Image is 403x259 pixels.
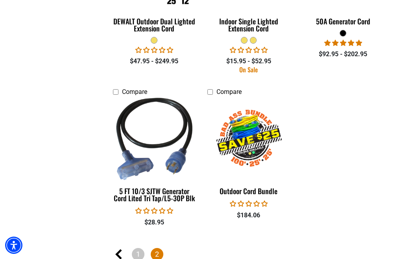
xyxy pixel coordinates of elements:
div: Outdoor Cord Bundle [207,187,290,195]
a: Outdoor Cord Bundle Outdoor Cord Bundle [207,99,290,199]
div: DEWALT Outdoor Dual Lighted Extension Cord [113,18,196,32]
span: 5.00 stars [324,39,362,47]
img: Outdoor Cord Bundle [206,101,291,177]
div: Indoor Single Lighted Extension Cord [207,18,290,32]
span: Compare [216,88,242,96]
div: $28.95 [113,218,196,227]
div: $184.06 [207,211,290,220]
img: 5 FT 10/3 SJTW Generator Cord Lited Tri Tap/L5-30P Blk [112,97,197,180]
div: On Sale [207,66,290,73]
span: 0.00 stars [135,46,173,54]
div: Accessibility Menu [5,237,22,254]
div: 5 FT 10/3 SJTW Generator Cord Lited Tri Tap/L5-30P Blk [113,187,196,202]
span: 0.00 stars [230,200,268,208]
div: 50A Generator Cord [302,18,385,25]
span: Compare [122,88,147,96]
div: $47.95 - $249.95 [113,57,196,66]
div: $15.95 - $52.95 [207,57,290,66]
a: 5 FT 10/3 SJTW Generator Cord Lited Tri Tap/L5-30P Blk 5 FT 10/3 SJTW Generator Cord Lited Tri Ta... [113,99,196,206]
span: 0.00 stars [135,207,173,215]
span: 0.00 stars [230,46,268,54]
div: $92.95 - $202.95 [302,50,385,59]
